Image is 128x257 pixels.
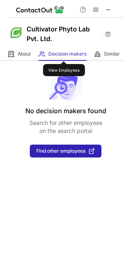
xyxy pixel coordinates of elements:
[8,25,24,41] img: 6c947395da2640676a85e8cd1ed3944a
[48,69,83,101] img: No leads found
[36,148,85,154] span: Find other employees
[18,51,31,57] span: About
[27,24,99,44] h1: Cultivator Phyto Lab Pvt. Ltd.
[25,106,106,116] header: No decision makers found
[48,51,87,57] span: Decision makers
[16,5,64,15] img: ContactOut v5.3.10
[104,51,120,57] span: Similar
[30,145,101,158] button: Find other employees
[29,119,102,135] p: Search for other employees on the search portal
